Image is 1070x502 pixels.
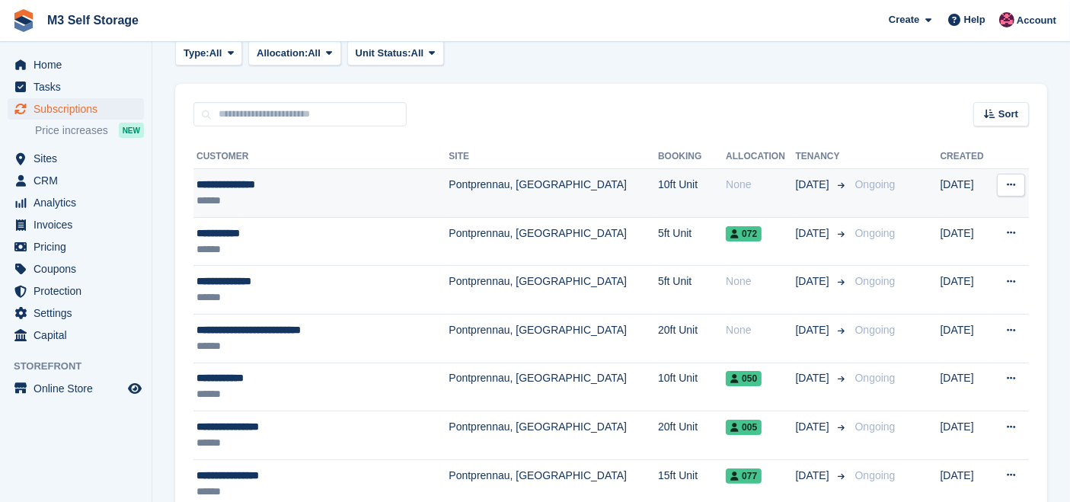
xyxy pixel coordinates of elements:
[248,40,341,66] button: Allocation: All
[726,420,762,435] span: 005
[184,46,209,61] span: Type:
[257,46,308,61] span: Allocation:
[175,40,242,66] button: Type: All
[889,12,919,27] span: Create
[855,178,896,190] span: Ongoing
[658,217,726,266] td: 5ft Unit
[193,145,449,169] th: Customer
[941,363,992,411] td: [DATE]
[1017,13,1056,28] span: Account
[12,9,35,32] img: stora-icon-8386f47178a22dfd0bd8f6a31ec36ba5ce8667c1dd55bd0f319d3a0aa187defe.svg
[941,169,992,218] td: [DATE]
[658,314,726,363] td: 20ft Unit
[8,214,144,235] a: menu
[35,123,108,138] span: Price increases
[411,46,424,61] span: All
[855,372,896,384] span: Ongoing
[34,378,125,399] span: Online Store
[941,217,992,266] td: [DATE]
[449,363,658,411] td: Pontprennau, [GEOGRAPHIC_DATA]
[726,371,762,386] span: 050
[209,46,222,61] span: All
[796,322,832,338] span: [DATE]
[8,280,144,302] a: menu
[34,76,125,98] span: Tasks
[658,266,726,315] td: 5ft Unit
[34,280,125,302] span: Protection
[796,419,832,435] span: [DATE]
[8,258,144,280] a: menu
[449,266,658,315] td: Pontprennau, [GEOGRAPHIC_DATA]
[941,314,992,363] td: [DATE]
[8,378,144,399] a: menu
[998,107,1018,122] span: Sort
[855,420,896,433] span: Ongoing
[726,468,762,484] span: 077
[449,217,658,266] td: Pontprennau, [GEOGRAPHIC_DATA]
[658,363,726,411] td: 10ft Unit
[34,98,125,120] span: Subscriptions
[8,170,144,191] a: menu
[449,314,658,363] td: Pontprennau, [GEOGRAPHIC_DATA]
[8,236,144,257] a: menu
[34,54,125,75] span: Home
[8,98,144,120] a: menu
[796,370,832,386] span: [DATE]
[34,236,125,257] span: Pricing
[726,273,795,289] div: None
[34,325,125,346] span: Capital
[34,258,125,280] span: Coupons
[658,169,726,218] td: 10ft Unit
[796,145,849,169] th: Tenancy
[449,411,658,460] td: Pontprennau, [GEOGRAPHIC_DATA]
[726,145,795,169] th: Allocation
[726,322,795,338] div: None
[8,54,144,75] a: menu
[658,145,726,169] th: Booking
[126,379,144,398] a: Preview store
[796,225,832,241] span: [DATE]
[726,177,795,193] div: None
[34,170,125,191] span: CRM
[941,266,992,315] td: [DATE]
[14,359,152,374] span: Storefront
[308,46,321,61] span: All
[8,302,144,324] a: menu
[726,226,762,241] span: 072
[855,275,896,287] span: Ongoing
[964,12,985,27] span: Help
[8,76,144,98] a: menu
[34,302,125,324] span: Settings
[941,145,992,169] th: Created
[41,8,145,33] a: M3 Self Storage
[8,325,144,346] a: menu
[34,214,125,235] span: Invoices
[658,411,726,460] td: 20ft Unit
[119,123,144,138] div: NEW
[356,46,411,61] span: Unit Status:
[855,469,896,481] span: Ongoing
[941,411,992,460] td: [DATE]
[796,177,832,193] span: [DATE]
[796,273,832,289] span: [DATE]
[855,324,896,336] span: Ongoing
[35,122,144,139] a: Price increases NEW
[999,12,1014,27] img: Nick Jones
[347,40,444,66] button: Unit Status: All
[855,227,896,239] span: Ongoing
[34,192,125,213] span: Analytics
[8,148,144,169] a: menu
[796,468,832,484] span: [DATE]
[34,148,125,169] span: Sites
[449,145,658,169] th: Site
[8,192,144,213] a: menu
[449,169,658,218] td: Pontprennau, [GEOGRAPHIC_DATA]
